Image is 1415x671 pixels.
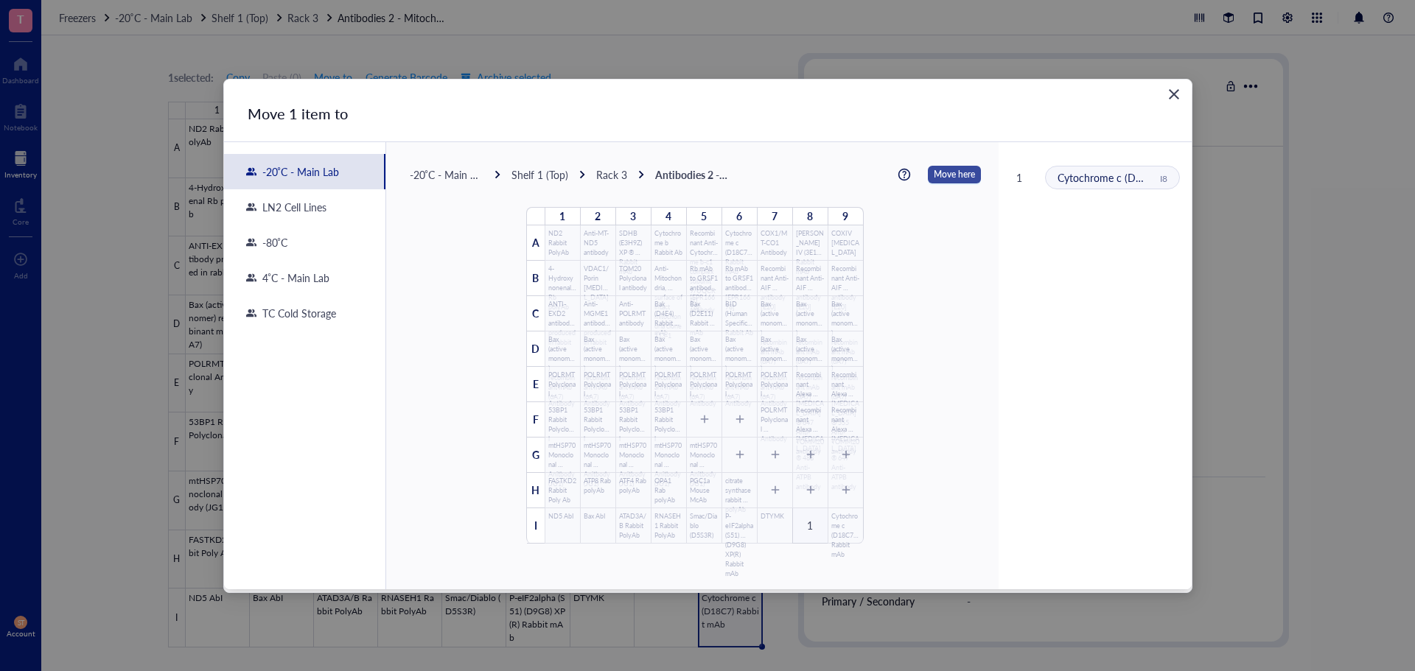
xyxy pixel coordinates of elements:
div: 2 [580,208,615,225]
span: Move here [934,165,975,184]
div: 8 [792,208,828,225]
div: I [527,508,545,544]
div: D [527,331,545,367]
div: C [527,296,545,331]
button: Close [1162,91,1186,115]
div: H [527,473,545,508]
div: Shelf 1 (Top) [511,168,568,181]
div: G [527,438,545,473]
div: 9 [828,208,863,225]
div: -20˚C - Main Lab [256,165,340,178]
div: LN2 Cell Lines [256,200,326,214]
div: I8 [1160,172,1167,185]
span: Close [1162,94,1186,112]
div: 5 [686,208,722,225]
div: A [527,225,545,261]
div: 3 [615,208,651,225]
div: 4˚C - Main Lab [256,271,330,284]
div: Rack 3 [596,168,627,181]
div: F [527,402,545,438]
div: 1 [807,519,813,532]
div: TC Cold Storage [256,306,336,320]
div: B [527,261,545,296]
div: 4 [651,208,686,225]
span: Cytochrome c (D18C7) Rabbit mAb [1058,170,1220,185]
div: E [527,367,545,402]
button: Move here [928,166,981,183]
div: -80˚C [256,236,288,249]
div: 1 [545,208,580,225]
div: 7 [757,208,792,225]
div: 6 [722,208,757,225]
div: 1 [1016,171,1040,184]
div: Move 1 item to [248,103,1145,124]
div: -20˚C - Main Lab [410,168,483,181]
div: Antibodies 2 - Mitochondria [655,168,729,181]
